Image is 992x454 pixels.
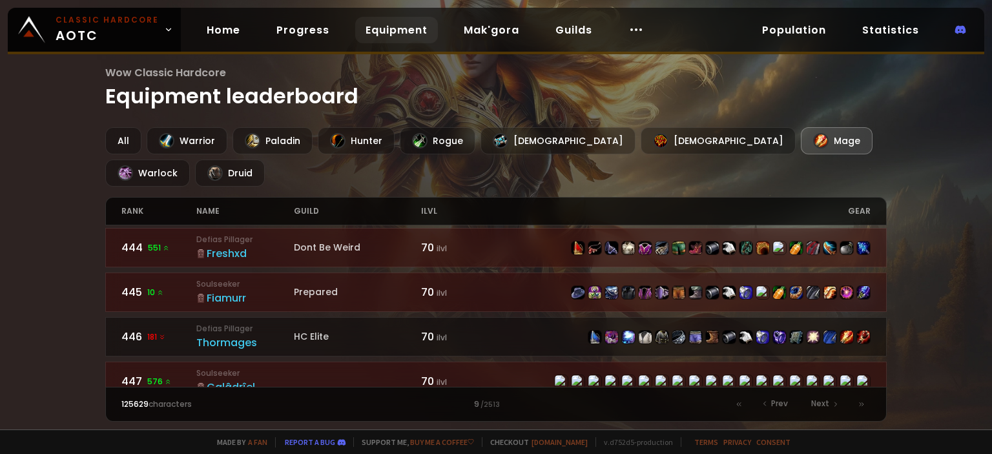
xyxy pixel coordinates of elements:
[622,242,635,254] img: item-6096
[672,242,685,254] img: item-21461
[421,240,496,256] div: 70
[706,331,719,344] img: item-16800
[689,331,702,344] img: item-16796
[121,240,196,256] div: 444
[588,286,601,299] img: item-1443
[421,329,496,345] div: 70
[807,286,820,299] img: item-11623
[672,286,685,299] img: item-12965
[421,198,496,225] div: ilvl
[605,286,618,299] img: item-11782
[294,285,421,299] div: Prepared
[196,290,294,306] div: Fiamurr
[105,317,887,356] a: 446181 Defias PillagerThormagesHC Elite70 ilvlitem-16795item-19876item-16917item-4334item-19399it...
[739,242,752,254] img: item-21414
[209,437,267,447] span: Made by
[196,17,251,43] a: Home
[437,377,447,387] small: ilvl
[8,8,181,52] a: Classic HardcoreAOTC
[121,329,196,345] div: 446
[639,242,652,254] img: item-21499
[196,245,294,262] div: Freshxd
[285,437,335,447] a: Report a bug
[196,198,294,225] div: name
[318,127,395,154] div: Hunter
[196,234,294,245] small: Defias Pillager
[147,127,227,154] div: Warrior
[355,17,438,43] a: Equipment
[309,398,683,410] div: 9
[545,17,603,43] a: Guilds
[706,286,719,299] img: item-14629
[807,242,820,254] img: item-19857
[595,437,673,447] span: v. d752d5 - production
[482,437,588,447] span: Checkout
[807,331,820,344] img: item-13968
[656,242,668,254] img: item-22502
[771,398,788,409] span: Prev
[480,127,635,154] div: [DEMOGRAPHIC_DATA]
[656,286,668,299] img: item-11662
[790,331,803,344] img: item-18820
[196,367,294,379] small: Soulseeker
[105,127,141,154] div: All
[266,17,340,43] a: Progress
[437,332,447,343] small: ilvl
[410,437,474,447] a: Buy me a coffee
[723,242,736,254] img: item-19929
[196,379,294,395] div: Galâdrîel
[588,331,601,344] img: item-16795
[857,242,870,254] img: item-19130
[773,286,786,299] img: item-11122
[105,228,887,267] a: 444551 Defias PillagerFreshxdDont Be Weird70 ilvlitem-19375item-18814item-19370item-6096item-2149...
[622,286,635,299] img: item-3427
[294,198,421,225] div: guild
[689,286,702,299] img: item-8284
[823,286,836,299] img: item-17780
[105,65,887,112] h1: Equipment leaderboard
[723,286,736,299] img: item-18693
[105,273,887,312] a: 44510 SoulseekerFiamurrPrepared70 ilvlitem-18727item-1443item-11782item-3427item-14152item-11662i...
[790,242,803,254] img: item-11122
[605,242,618,254] img: item-19370
[105,160,190,187] div: Warlock
[232,127,313,154] div: Paladin
[147,331,166,343] span: 181
[840,286,853,299] img: item-7515
[121,373,196,389] div: 447
[572,286,584,299] img: item-18727
[453,17,530,43] a: Mak'gora
[857,331,870,344] img: item-19861
[752,17,836,43] a: Population
[437,287,447,298] small: ilvl
[195,160,265,187] div: Druid
[605,331,618,344] img: item-19876
[852,17,929,43] a: Statistics
[248,437,267,447] a: a fan
[622,331,635,344] img: item-16917
[147,287,164,298] span: 10
[639,331,652,344] img: item-4334
[532,437,588,447] a: [DOMAIN_NAME]
[840,331,853,344] img: item-18842
[672,331,685,344] img: item-16818
[147,376,172,387] span: 576
[400,127,475,154] div: Rogue
[196,335,294,351] div: Thormages
[706,242,719,254] img: item-19374
[639,286,652,299] img: item-14152
[823,242,836,254] img: item-22807
[196,278,294,290] small: Soulseeker
[105,65,887,81] span: Wow Classic Hardcore
[496,198,871,225] div: gear
[739,331,752,344] img: item-19929
[756,242,769,254] img: item-21209
[739,286,752,299] img: item-12543
[148,242,170,254] span: 551
[756,437,790,447] a: Consent
[840,242,853,254] img: item-19891
[857,286,870,299] img: item-7514
[773,331,786,344] img: item-22721
[656,331,668,344] img: item-19399
[56,14,159,45] span: AOTC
